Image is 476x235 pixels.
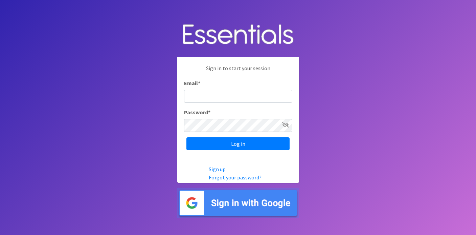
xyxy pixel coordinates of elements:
[184,79,200,87] label: Email
[209,174,262,181] a: Forgot your password?
[198,80,200,86] abbr: required
[177,188,299,218] img: Sign in with Google
[177,17,299,52] img: Human Essentials
[208,109,210,116] abbr: required
[184,108,210,116] label: Password
[186,137,290,150] input: Log in
[184,64,292,79] p: Sign in to start your session
[209,166,226,173] a: Sign up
